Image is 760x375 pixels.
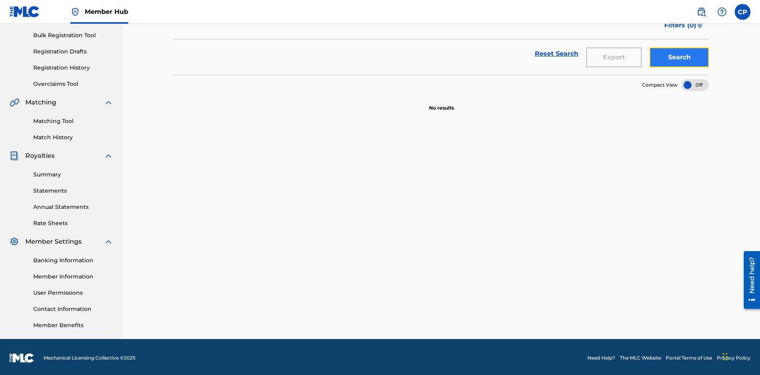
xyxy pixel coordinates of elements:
p: No results [429,95,454,112]
img: filter [697,23,703,28]
button: Search [650,47,709,67]
div: Drag [723,345,728,369]
img: Top Rightsholder [70,7,80,17]
img: search [697,7,706,17]
span: Mechanical Licensing Collective © 2025 [44,354,135,362]
span: Royalties [25,151,55,161]
button: Filters (0) [659,15,709,35]
img: help [717,7,727,17]
a: Reset Search [531,45,582,62]
iframe: Resource Center [738,248,760,313]
a: Registration Drafts [33,47,113,56]
span: Member Settings [25,237,82,246]
a: The MLC Website [620,354,661,362]
iframe: Chat Widget [720,337,760,375]
a: Banking Information [33,256,113,265]
a: User Permissions [33,289,113,297]
span: Compact View [642,81,678,89]
img: Matching [9,98,19,107]
a: Overclaims Tool [33,80,113,88]
a: Member Information [33,273,113,281]
a: Rate Sheets [33,219,113,227]
img: Member Settings [9,237,19,246]
span: Matching [25,98,56,107]
a: Portal Terms of Use [666,354,712,362]
a: Bulk Registration Tool [33,31,113,40]
a: Annual Statements [33,203,113,211]
img: Royalties [9,151,19,161]
a: Contact Information [33,305,113,313]
img: expand [104,98,113,107]
a: Privacy Policy [717,354,750,362]
a: Registration History [33,64,113,72]
a: Public Search [693,4,709,20]
img: expand [104,237,113,246]
a: Summary [33,170,113,179]
img: MLC Logo [9,6,40,17]
div: Help [714,4,730,20]
span: Filters ( 0 ) [664,21,696,30]
a: Match History [33,133,113,142]
div: User Menu [735,4,750,20]
a: Need Help? [587,354,615,362]
img: expand [104,151,113,161]
span: Member Hub [85,7,128,16]
a: Member Benefits [33,321,113,330]
img: logo [9,353,34,363]
a: Matching Tool [33,117,113,125]
a: Statements [33,187,113,195]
